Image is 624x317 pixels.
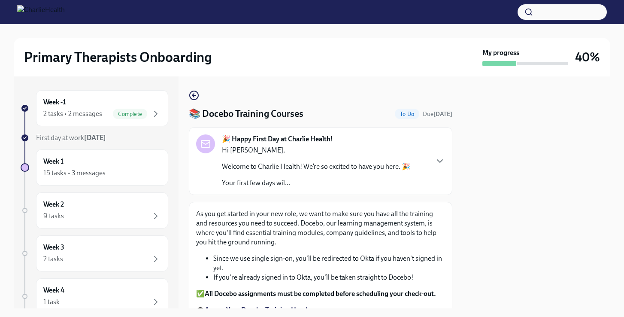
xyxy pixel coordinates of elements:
a: Week 29 tasks [21,192,168,229]
a: Week 32 tasks [21,235,168,271]
div: 15 tasks • 3 messages [43,168,106,178]
div: 1 task [43,297,60,307]
p: Welcome to Charlie Health! We’re so excited to have you here. 🎉 [222,162,410,171]
p: As you get started in your new role, we want to make sure you have all the training and resources... [196,209,445,247]
span: First day at work [36,134,106,142]
a: Week -12 tasks • 2 messagesComplete [21,90,168,126]
h6: Week 2 [43,200,64,209]
p: ✅ [196,289,445,299]
strong: 🎉 Happy First Day at Charlie Health! [222,134,333,144]
h4: 📚 Docebo Training Courses [189,107,303,120]
span: August 26th, 2025 09:00 [423,110,452,118]
a: Week 41 task [21,278,168,314]
div: 9 tasks [43,211,64,221]
h6: Week 4 [43,286,64,295]
strong: My progress [482,48,519,58]
a: Access Your Docebo Training Here! [205,306,308,314]
li: Since we use single sign-on, you'll be redirected to Okta if you haven't signed in yet. [213,254,445,273]
li: If you're already signed in to Okta, you'll be taken straight to Docebo! [213,273,445,282]
p: 🎓 [196,305,445,315]
strong: All Docebo assignments must be completed before scheduling your check-out. [205,290,436,298]
p: Your first few days wil... [222,178,410,188]
a: First day at work[DATE] [21,133,168,143]
div: 2 tasks [43,254,63,264]
p: Hi [PERSON_NAME], [222,146,410,155]
strong: [DATE] [84,134,106,142]
h3: 40% [575,49,600,65]
img: CharlieHealth [17,5,65,19]
h6: Week 1 [43,157,64,166]
a: Week 115 tasks • 3 messages [21,149,168,186]
strong: [DATE] [433,110,452,118]
div: 2 tasks • 2 messages [43,109,102,119]
span: Complete [113,111,147,117]
h2: Primary Therapists Onboarding [24,49,212,66]
span: To Do [395,111,419,117]
h6: Week 3 [43,243,64,252]
h6: Week -1 [43,98,66,107]
span: Due [423,110,452,118]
